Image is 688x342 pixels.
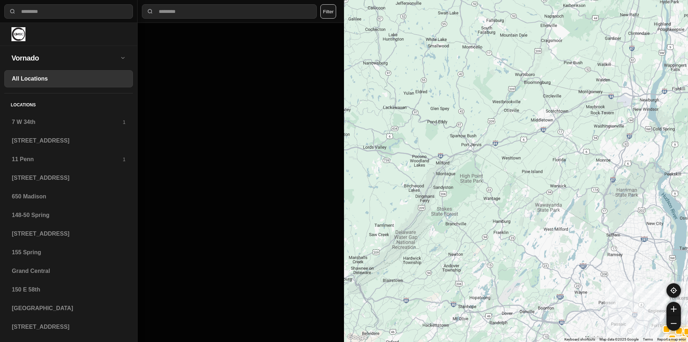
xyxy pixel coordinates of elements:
[320,4,336,19] button: Filter
[346,333,369,342] a: Open this area in Google Maps (opens a new window)
[123,119,125,126] p: 1
[4,281,133,298] a: 150 E 58th
[12,304,125,313] h3: [GEOGRAPHIC_DATA]
[4,318,133,336] a: [STREET_ADDRESS]
[12,211,125,220] h3: 148-50 Spring
[4,132,133,149] a: [STREET_ADDRESS]
[564,337,595,342] button: Keyboard shortcuts
[12,136,125,145] h3: [STREET_ADDRESS]
[4,300,133,317] a: [GEOGRAPHIC_DATA]
[147,8,154,15] img: search
[346,333,369,342] img: Google
[12,174,125,182] h3: [STREET_ADDRESS]
[666,283,681,298] button: recenter
[12,323,125,331] h3: [STREET_ADDRESS]
[643,337,653,341] a: Terms (opens in new tab)
[666,302,681,316] button: zoom-in
[657,337,686,341] a: Report a map error
[12,267,125,275] h3: Grand Central
[12,248,125,257] h3: 155 Spring
[671,306,677,312] img: zoom-in
[4,169,133,187] a: [STREET_ADDRESS]
[4,114,133,131] a: 7 W 34th1
[670,287,677,294] img: recenter
[11,27,25,41] img: logo
[12,74,125,83] h3: All Locations
[12,230,125,238] h3: [STREET_ADDRESS]
[671,321,677,326] img: zoom-out
[9,8,16,15] img: search
[12,155,123,164] h3: 11 Penn
[666,316,681,331] button: zoom-out
[120,55,126,61] img: open
[11,53,120,63] h2: Vornado
[4,151,133,168] a: 11 Penn1
[12,285,125,294] h3: 150 E 58th
[4,262,133,280] a: Grand Central
[4,207,133,224] a: 148-50 Spring
[4,93,133,114] h5: Locations
[4,70,133,87] a: All Locations
[4,225,133,242] a: [STREET_ADDRESS]
[599,337,639,341] span: Map data ©2025 Google
[123,156,125,163] p: 1
[4,244,133,261] a: 155 Spring
[4,188,133,205] a: 650 Madison
[12,118,123,126] h3: 7 W 34th
[12,192,125,201] h3: 650 Madison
